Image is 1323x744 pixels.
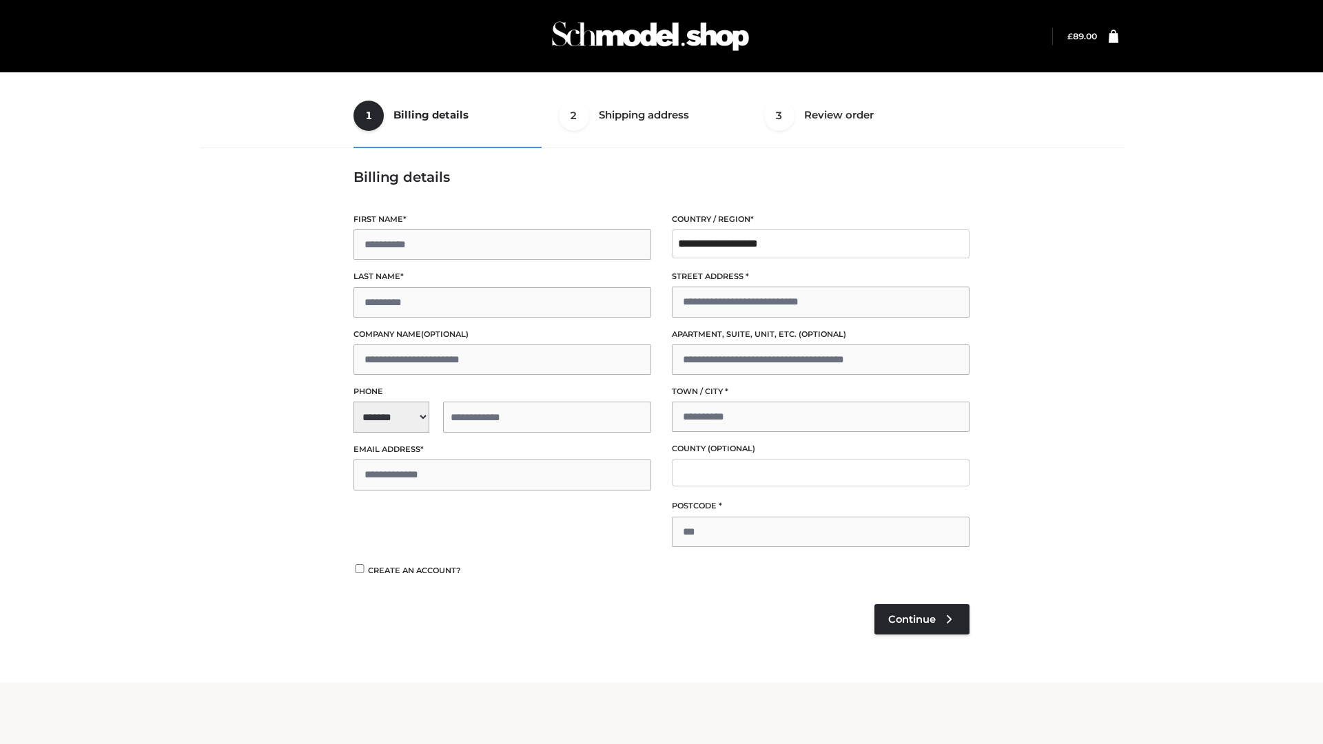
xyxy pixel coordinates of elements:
[888,613,936,626] span: Continue
[353,213,651,226] label: First name
[799,329,846,339] span: (optional)
[353,443,651,456] label: Email address
[353,270,651,283] label: Last name
[672,328,970,341] label: Apartment, suite, unit, etc.
[672,385,970,398] label: Town / City
[708,444,755,453] span: (optional)
[874,604,970,634] a: Continue
[547,9,754,63] img: Schmodel Admin 964
[672,499,970,513] label: Postcode
[672,213,970,226] label: Country / Region
[1067,31,1097,41] bdi: 89.00
[353,564,366,573] input: Create an account?
[353,328,651,341] label: Company name
[1067,31,1073,41] span: £
[353,385,651,398] label: Phone
[672,442,970,455] label: County
[672,270,970,283] label: Street address
[368,566,461,575] span: Create an account?
[421,329,469,339] span: (optional)
[353,169,970,185] h3: Billing details
[1067,31,1097,41] a: £89.00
